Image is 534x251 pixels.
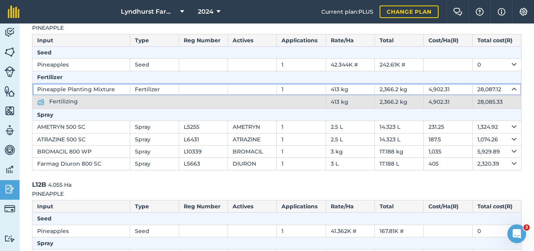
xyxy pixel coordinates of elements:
[4,125,15,136] img: svg+xml;base64,PD94bWwgdmVyc2lvbj0iMS4wIiBlbmNvZGluZz0idXRmLTgiPz4KPCEtLSBHZW5lcmF0b3I6IEFkb2JlIE...
[326,96,375,108] td: 413 kg
[228,200,277,212] th: Actives
[326,34,375,46] th: Rate/ Ha
[228,158,277,170] td: DIURON
[32,133,521,145] tr: ATRAZINE 500 SCSprayL6431ATRAZINE12.5 L14.323 L187.51,074.26
[4,203,15,214] img: svg+xml;base64,PD94bWwgdmVyc2lvbj0iMS4wIiBlbmNvZGluZz0idXRmLTgiPz4KPCEtLSBHZW5lcmF0b3I6IEFkb2JlIE...
[32,213,521,225] th: Seed
[472,34,521,46] th: Total cost ( R )
[130,34,179,46] th: Type
[130,59,179,71] td: Seed
[49,98,78,105] span: Fertilizing
[277,158,326,170] td: 1
[277,59,326,71] td: 1
[453,8,462,16] img: Two speech bubbles overlapping with the left bubble in the forefront
[423,145,472,157] td: 1,035
[472,145,521,157] td: 5,929.89
[519,8,528,16] img: A cog icon
[472,225,521,237] td: 0
[130,200,179,212] th: Type
[179,158,228,170] td: L5663
[423,133,472,145] td: 187.5
[507,224,526,243] iframe: Intercom live chat
[326,59,375,71] td: 42.344K #
[198,7,213,16] span: 2024
[179,145,228,157] td: L10339
[32,145,130,157] td: BROMACIL 800 WP
[4,183,15,195] img: svg+xml;base64,PD94bWwgdmVyc2lvbj0iMS4wIiBlbmNvZGluZz0idXRmLTgiPz4KPCEtLSBHZW5lcmF0b3I6IEFkb2JlIE...
[32,237,521,249] th: Spray
[32,180,521,190] h3: L12B
[32,83,130,96] td: Pineapple Planting Mixture
[4,164,15,175] img: svg+xml;base64,PD94bWwgdmVyc2lvbj0iMS4wIiBlbmNvZGluZz0idXRmLTgiPz4KPCEtLSBHZW5lcmF0b3I6IEFkb2JlIE...
[228,133,277,145] td: ATRAZINE
[8,5,20,18] img: fieldmargin Logo
[475,8,484,16] img: A question mark icon
[228,121,277,133] td: AMETRYN
[179,121,228,133] td: L5255
[32,34,130,46] th: Input
[326,158,375,170] td: 3 L
[4,27,15,38] img: svg+xml;base64,PD94bWwgdmVyc2lvbj0iMS4wIiBlbmNvZGluZz0idXRmLTgiPz4KPCEtLSBHZW5lcmF0b3I6IEFkb2JlIE...
[32,121,521,133] tr: AMETRYN 500 SCSprayL5255AMETRYN12.5 L14.323 L231.251,324.92
[4,66,15,77] img: svg+xml;base64,PD94bWwgdmVyc2lvbj0iMS4wIiBlbmNvZGluZz0idXRmLTgiPz4KPCEtLSBHZW5lcmF0b3I6IEFkb2JlIE...
[326,121,375,133] td: 2.5 L
[32,23,521,32] p: PINEAPPLE
[121,7,177,16] span: Lyndhurst Farming
[277,225,326,237] td: 1
[375,225,423,237] td: 167.81K #
[326,83,375,96] td: 413 kg
[32,83,521,96] tr: Pineapple Planting MixtureFertilizer1413 kg2,366.2 kg4,902.3128,087.12
[32,59,521,71] tr: PineapplesSeed142.344K #242.61K #0
[130,145,179,157] td: Spray
[179,200,228,212] th: Reg Number
[37,98,45,107] img: svg+xml;base64,PD94bWwgdmVyc2lvbj0iMS4wIiBlbmNvZGluZz0idXRmLTgiPz4KPCEtLSBHZW5lcmF0b3I6IEFkb2JlIE...
[32,225,130,237] td: Pineapples
[130,225,179,237] td: Seed
[32,190,521,198] p: PINEAPPLE
[326,225,375,237] td: 41.362K #
[423,83,472,96] td: 4,902.31
[277,83,326,96] td: 1
[472,83,521,96] td: 28,087.12
[472,96,521,108] td: 28,085.33
[277,200,326,212] th: Applications
[228,145,277,157] td: BROMACIL
[472,133,521,145] td: 1,074.26
[498,7,505,16] img: svg+xml;base64,PHN2ZyB4bWxucz0iaHR0cDovL3d3dy53My5vcmcvMjAwMC9zdmciIHdpZHRoPSIxNyIgaGVpZ2h0PSIxNy...
[375,145,423,157] td: 17.188 kg
[37,98,78,105] a: Fertilizing
[423,158,472,170] td: 405
[4,85,15,97] img: svg+xml;base64,PHN2ZyB4bWxucz0iaHR0cDovL3d3dy53My5vcmcvMjAwMC9zdmciIHdpZHRoPSI1NiIgaGVpZ2h0PSI2MC...
[32,71,521,83] th: Fertilizer
[277,145,326,157] td: 1
[32,200,130,212] th: Input
[423,121,472,133] td: 231.25
[523,224,530,231] span: 3
[32,158,521,170] tr: Farmag Diuron 800 SCSprayL5663DIURON13 L17.188 L4052,320.39
[130,121,179,133] td: Spray
[32,121,130,133] td: AMETRYN 500 SC
[375,158,423,170] td: 17.188 L
[375,200,423,212] th: Total
[472,59,521,71] td: 0
[32,145,521,157] tr: BROMACIL 800 WPSprayL10339BROMACIL13 kg17.188 kg1,0355,929.89
[326,145,375,157] td: 3 kg
[130,83,179,96] td: Fertilizer
[179,34,228,46] th: Reg Number
[32,108,521,121] th: Spray
[4,235,15,242] img: svg+xml;base64,PD94bWwgdmVyc2lvbj0iMS4wIiBlbmNvZGluZz0idXRmLTgiPz4KPCEtLSBHZW5lcmF0b3I6IEFkb2JlIE...
[4,105,15,117] img: svg+xml;base64,PHN2ZyB4bWxucz0iaHR0cDovL3d3dy53My5vcmcvMjAwMC9zdmciIHdpZHRoPSI1NiIgaGVpZ2h0PSI2MC...
[130,158,179,170] td: Spray
[32,158,130,170] td: Farmag Diuron 800 SC
[423,96,472,108] td: 4,902.31
[472,121,521,133] td: 1,324.92
[130,133,179,145] td: Spray
[380,5,439,18] a: Change plan
[375,133,423,145] td: 14.323 L
[277,34,326,46] th: Applications
[472,200,521,212] th: Total cost ( R )
[375,34,423,46] th: Total
[32,225,521,237] tr: PineapplesSeed141.362K #167.81K #0
[228,34,277,46] th: Actives
[32,133,130,145] td: ATRAZINE 500 SC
